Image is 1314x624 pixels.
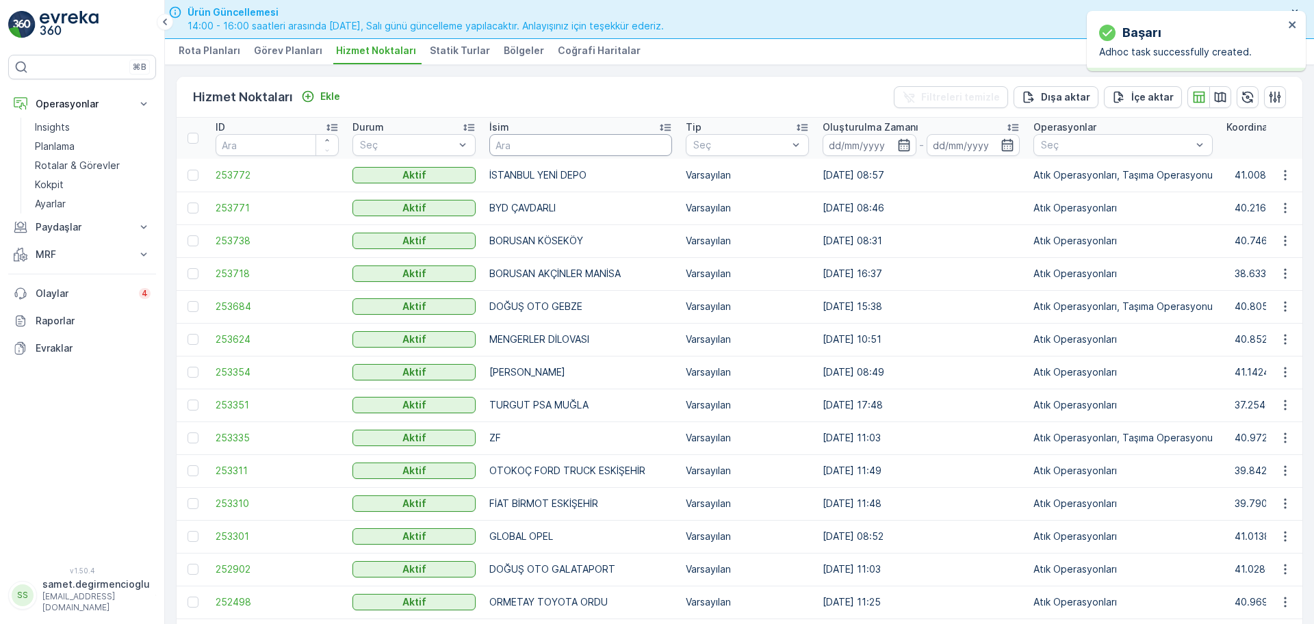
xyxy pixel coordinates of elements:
[1033,267,1213,281] p: Atık Operasyonları
[489,595,672,609] p: ORMETAY TOYOTA ORDU
[8,90,156,118] button: Operasyonlar
[29,175,156,194] a: Kokpit
[1033,497,1213,510] p: Atık Operasyonları
[29,118,156,137] a: Insights
[686,562,809,576] p: Varsayılan
[402,562,426,576] p: Aktif
[686,497,809,510] p: Varsayılan
[8,567,156,575] span: v 1.50.4
[489,300,672,313] p: DOĞUŞ OTO GEBZE
[188,465,198,476] div: Toggle Row Selected
[8,577,156,613] button: SSsamet.degirmencioglu[EMAIL_ADDRESS][DOMAIN_NAME]
[1033,431,1213,445] p: Atık Operasyonları, Taşıma Operasyonu
[216,300,339,313] a: 253684
[42,591,150,613] p: [EMAIL_ADDRESS][DOMAIN_NAME]
[352,265,476,282] button: Aktif
[402,333,426,346] p: Aktif
[1104,86,1182,108] button: İçe aktar
[489,168,672,182] p: İSTANBUL YENİ DEPO
[188,531,198,542] div: Toggle Row Selected
[686,365,809,379] p: Varsayılan
[1288,19,1298,32] button: close
[489,398,672,412] p: TURGUT PSA MUĞLA
[29,156,156,175] a: Rotalar & Görevler
[1099,45,1284,59] p: Adhoc task successfully created.
[894,86,1008,108] button: Filtreleri temizle
[352,233,476,249] button: Aktif
[816,487,1027,520] td: [DATE] 11:48
[816,323,1027,356] td: [DATE] 10:51
[8,213,156,241] button: Paydaşlar
[29,137,156,156] a: Planlama
[216,201,339,215] a: 253771
[489,365,672,379] p: [PERSON_NAME]
[352,167,476,183] button: Aktif
[36,97,129,111] p: Operasyonlar
[1041,90,1090,104] p: Dışa aktar
[504,44,544,57] span: Bölgeler
[489,497,672,510] p: FİAT BİRMOT ESKİŞEHİR
[816,356,1027,389] td: [DATE] 08:49
[352,463,476,479] button: Aktif
[35,197,66,211] p: Ayarlar
[823,120,918,134] p: Oluşturulma Zamanı
[8,307,156,335] a: Raporlar
[352,561,476,577] button: Aktif
[216,120,225,134] p: ID
[1033,595,1213,609] p: Atık Operasyonları
[686,530,809,543] p: Varsayılan
[1033,464,1213,478] p: Atık Operasyonları
[402,267,426,281] p: Aktif
[188,597,198,608] div: Toggle Row Selected
[816,389,1027,421] td: [DATE] 17:48
[216,431,339,445] span: 253335
[42,577,150,591] p: samet.degirmencioglu
[179,44,240,57] span: Rota Planları
[402,530,426,543] p: Aktif
[216,464,339,478] a: 253311
[1041,138,1191,152] p: Seç
[188,170,198,181] div: Toggle Row Selected
[216,398,339,412] span: 253351
[489,267,672,281] p: BORUSAN AKÇİNLER MANİSA
[489,530,672,543] p: GLOBAL OPEL
[216,234,339,248] a: 253738
[1033,234,1213,248] p: Atık Operasyonları
[216,267,339,281] span: 253718
[1033,201,1213,215] p: Atık Operasyonları
[36,314,151,328] p: Raporlar
[402,464,426,478] p: Aktif
[686,333,809,346] p: Varsayılan
[686,120,701,134] p: Tip
[816,586,1027,619] td: [DATE] 11:25
[489,464,672,478] p: OTOKOÇ FORD TRUCK ESKİŞEHİR
[352,120,384,134] p: Durum
[402,234,426,248] p: Aktif
[8,11,36,38] img: logo
[816,257,1027,290] td: [DATE] 16:37
[296,88,346,105] button: Ekle
[816,192,1027,224] td: [DATE] 08:46
[188,498,198,509] div: Toggle Row Selected
[142,288,148,299] p: 4
[1033,365,1213,379] p: Atık Operasyonları
[216,497,339,510] a: 253310
[489,333,672,346] p: MENGERLER DİLOVASI
[686,234,809,248] p: Varsayılan
[216,562,339,576] a: 252902
[352,495,476,512] button: Aktif
[686,300,809,313] p: Varsayılan
[686,168,809,182] p: Varsayılan
[188,367,198,378] div: Toggle Row Selected
[430,44,490,57] span: Statik Turlar
[40,11,99,38] img: logo_light-DOdMpM7g.png
[216,333,339,346] a: 253624
[1014,86,1098,108] button: Dışa aktar
[816,553,1027,586] td: [DATE] 11:03
[216,134,339,156] input: Ara
[188,564,198,575] div: Toggle Row Selected
[927,134,1020,156] input: dd/mm/yyyy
